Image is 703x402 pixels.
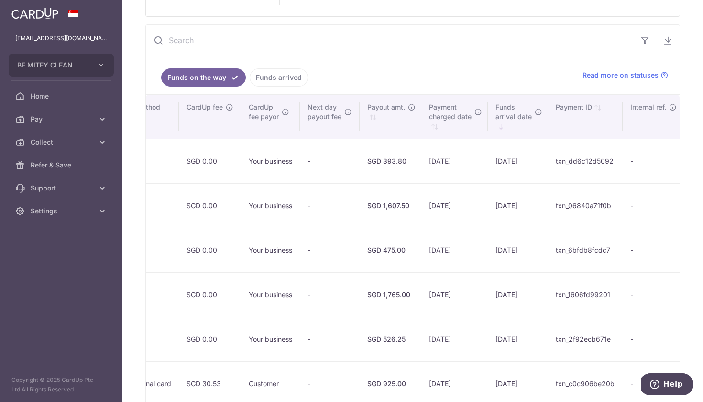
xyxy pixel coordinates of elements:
td: txn_6bfdb8fcdc7 [548,228,623,272]
td: - [623,139,688,183]
td: - [300,317,360,361]
span: Collect [31,137,94,147]
a: Funds on the way [161,68,246,87]
div: SGD 393.80 [367,156,414,166]
a: Read more on statuses [582,70,668,80]
td: - [300,228,360,272]
td: [DATE] [488,139,548,183]
td: - [300,139,360,183]
td: [DATE] [488,317,548,361]
button: BE MITEY CLEAN [9,54,114,77]
input: Search [146,25,634,56]
th: CardUp fee [179,95,241,139]
span: Internal ref. [630,102,666,112]
p: [EMAIL_ADDRESS][DOMAIN_NAME] [15,33,107,43]
td: SGD 0.00 [179,183,241,228]
div: SGD 1,765.00 [367,290,414,300]
span: BE MITEY CLEAN [17,60,88,70]
th: CardUpfee payor [241,95,300,139]
td: [DATE] [488,228,548,272]
span: Help [22,7,42,15]
td: SGD 0.00 [179,139,241,183]
td: [DATE] [421,272,488,317]
span: Read more on statuses [582,70,659,80]
th: Payment ID: activate to sort column ascending [548,95,623,139]
td: [DATE] [488,272,548,317]
td: txn_1606fd99201 [548,272,623,317]
th: Fundsarrival date : activate to sort column descending [488,95,548,139]
span: Payment charged date [429,102,472,122]
td: txn_dd6c12d5092 [548,139,623,183]
img: CardUp [11,8,58,19]
iframe: Opens a widget where you can find more information [641,373,693,397]
td: - [300,183,360,228]
td: - [623,317,688,361]
span: Home [31,91,94,101]
td: [DATE] [421,139,488,183]
td: Your business [241,272,300,317]
td: Your business [241,317,300,361]
td: - [623,272,688,317]
span: Refer & Save [31,160,94,170]
span: Settings [31,206,94,216]
div: SGD 475.00 [367,246,414,255]
th: Next daypayout fee [300,95,360,139]
td: SGD 0.00 [179,272,241,317]
td: [DATE] [421,317,488,361]
th: Payout amt. : activate to sort column ascending [360,95,421,139]
a: Funds arrived [250,68,308,87]
td: Your business [241,183,300,228]
td: - [623,228,688,272]
th: Paymentcharged date : activate to sort column ascending [421,95,488,139]
td: txn_06840a71f0b [548,183,623,228]
td: txn_2f92ecb671e [548,317,623,361]
span: Funds arrival date [495,102,532,122]
td: Your business [241,139,300,183]
div: SGD 925.00 [367,379,414,389]
div: SGD 1,607.50 [367,201,414,211]
td: [DATE] [421,228,488,272]
td: - [623,183,688,228]
span: Next day payout fee [308,102,341,122]
td: SGD 0.00 [179,228,241,272]
td: Your business [241,228,300,272]
span: Support [31,183,94,193]
td: [DATE] [421,183,488,228]
th: Internal ref. [623,95,688,139]
div: SGD 526.25 [367,335,414,344]
span: Pay [31,114,94,124]
span: CardUp fee payor [249,102,279,122]
td: - [300,272,360,317]
span: Payout amt. [367,102,405,112]
span: CardUp fee [187,102,223,112]
td: SGD 0.00 [179,317,241,361]
td: [DATE] [488,183,548,228]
